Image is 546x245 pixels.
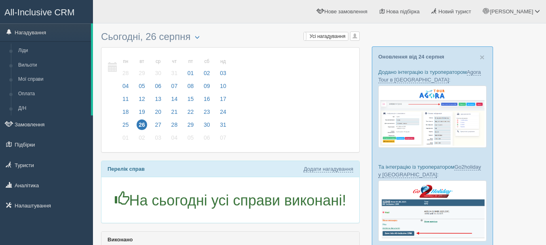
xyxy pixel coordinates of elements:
span: 24 [218,107,228,117]
span: 05 [186,132,196,143]
a: 28 [167,120,182,133]
a: 07 [215,133,229,146]
a: 24 [215,107,229,120]
span: 16 [202,94,212,104]
a: 22 [183,107,198,120]
span: 31 [169,68,180,78]
small: сб [202,58,212,65]
a: 08 [183,82,198,94]
a: 29 [183,120,198,133]
a: нд 03 [215,54,229,82]
a: Вильоти [15,58,91,73]
a: 19 [134,107,150,120]
span: 01 [120,132,131,143]
span: 12 [137,94,147,104]
a: 20 [150,107,166,120]
img: agora-tour-%D0%B7%D0%B0%D1%8F%D0%B2%D0%BA%D0%B8-%D1%81%D1%80%D0%BC-%D0%B4%D0%BB%D1%8F-%D1%82%D1%8... [378,86,487,147]
span: 13 [153,94,163,104]
a: 01 [118,133,133,146]
span: Нова підбірка [386,8,420,15]
span: 29 [186,119,196,130]
a: 06 [150,82,166,94]
span: 22 [186,107,196,117]
span: 14 [169,94,180,104]
span: 04 [120,81,131,91]
a: 03 [150,133,166,146]
a: 04 [118,82,133,94]
p: Додано інтеграцію із туроператором : [378,68,487,84]
a: Agora Tour в [GEOGRAPHIC_DATA] [378,69,481,83]
span: 31 [218,119,228,130]
a: ср 30 [150,54,166,82]
span: 28 [120,68,131,78]
a: 27 [150,120,166,133]
span: 08 [186,81,196,91]
a: пн 28 [118,54,133,82]
a: 05 [183,133,198,146]
a: 18 [118,107,133,120]
a: All-Inclusive CRM [0,0,93,23]
a: Оновлення від 24 серпня [378,54,444,60]
span: 29 [137,68,147,78]
span: 11 [120,94,131,104]
span: 25 [120,119,131,130]
a: Ліди [15,44,91,58]
small: нд [218,58,228,65]
small: ср [153,58,163,65]
a: 11 [118,94,133,107]
a: Додати нагадування [304,166,353,172]
a: 14 [167,94,182,107]
a: вт 29 [134,54,150,82]
a: 07 [167,82,182,94]
small: вт [137,58,147,65]
span: 30 [153,68,163,78]
a: Go2holiday у [GEOGRAPHIC_DATA] [378,164,481,178]
span: 18 [120,107,131,117]
a: 31 [215,120,229,133]
span: 26 [137,119,147,130]
a: 02 [134,133,150,146]
a: пт 01 [183,54,198,82]
a: 12 [134,94,150,107]
button: Close [480,53,485,61]
p: Та інтеграцію із туроператором : [378,163,487,178]
h3: Сьогодні, 26 серпня [101,31,360,43]
a: Оплата [15,87,91,101]
span: 19 [137,107,147,117]
span: Нове замовлення [325,8,367,15]
span: 03 [218,68,228,78]
a: 05 [134,82,150,94]
span: 09 [202,81,212,91]
span: 06 [153,81,163,91]
a: 04 [167,133,182,146]
a: 13 [150,94,166,107]
small: пн [120,58,131,65]
a: Д/Н [15,101,91,116]
span: 21 [169,107,180,117]
a: 15 [183,94,198,107]
span: 28 [169,119,180,130]
a: 09 [199,82,215,94]
a: 30 [199,120,215,133]
span: 17 [218,94,228,104]
a: Мої справи [15,72,91,87]
span: 02 [202,68,212,78]
a: чт 31 [167,54,182,82]
span: × [480,52,485,62]
a: сб 02 [199,54,215,82]
span: 03 [153,132,163,143]
a: 26 [134,120,150,133]
span: 07 [169,81,180,91]
span: 15 [186,94,196,104]
a: 10 [215,82,229,94]
img: go2holiday-bookings-crm-for-travel-agency.png [378,180,487,241]
span: 07 [218,132,228,143]
span: 27 [153,119,163,130]
span: 05 [137,81,147,91]
span: 30 [202,119,212,130]
small: чт [169,58,180,65]
span: Новий турист [438,8,471,15]
a: 06 [199,133,215,146]
span: 02 [137,132,147,143]
span: 01 [186,68,196,78]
